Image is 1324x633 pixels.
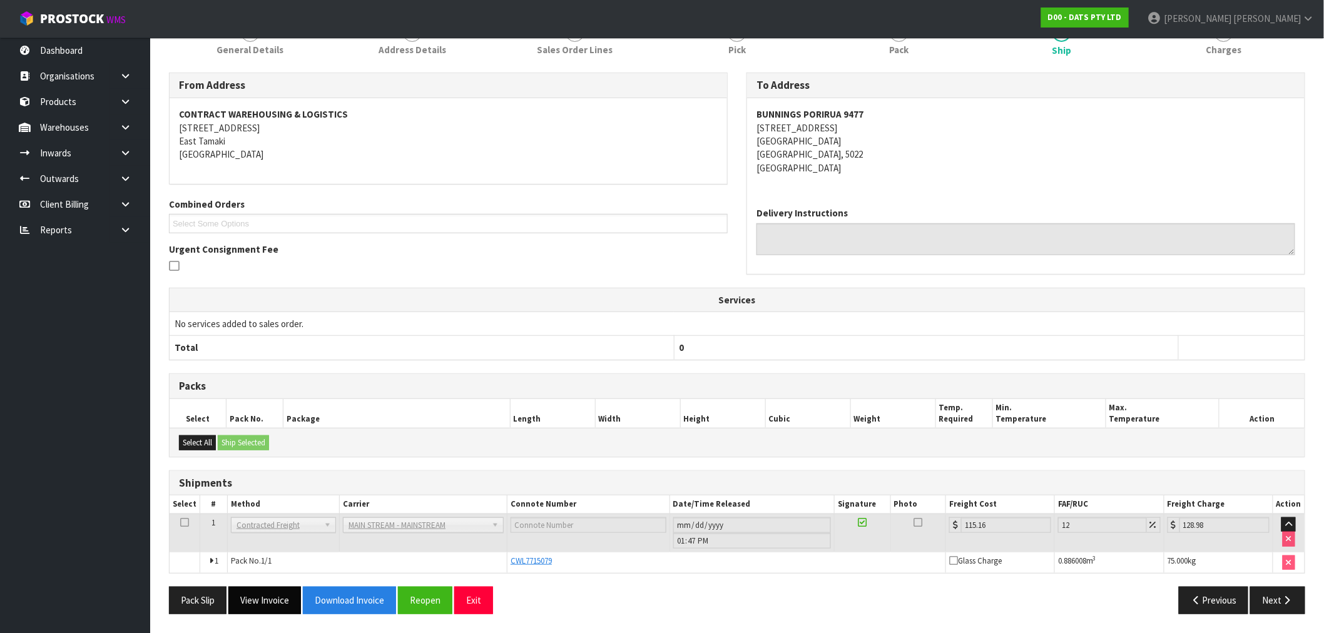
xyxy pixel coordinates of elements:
[179,380,1295,392] h3: Packs
[379,43,446,56] span: Address Details
[179,108,718,161] address: [STREET_ADDRESS] East Tamaki [GEOGRAPHIC_DATA]
[179,108,348,120] strong: CONTRACT WAREHOUSING & LOGISTICS
[261,555,272,566] span: 1/1
[1052,44,1071,57] span: Ship
[218,435,269,450] button: Ship Selected
[1055,552,1164,573] td: m
[1164,552,1273,573] td: kg
[1058,555,1086,566] span: 0.886008
[961,517,1051,533] input: Freight Cost
[169,587,227,614] button: Pack Slip
[680,342,685,353] span: 0
[106,14,126,26] small: WMS
[179,435,216,450] button: Select All
[398,587,452,614] button: Reopen
[765,399,850,428] th: Cubic
[227,495,339,514] th: Method
[227,399,283,428] th: Pack No.
[215,555,218,566] span: 1
[1164,13,1231,24] span: [PERSON_NAME]
[454,587,493,614] button: Exit
[728,43,746,56] span: Pick
[992,399,1106,428] th: Min. Temperature
[1041,8,1129,28] a: D00 - DATS PTY LTD
[1168,555,1188,566] span: 75.000
[756,108,1295,175] address: [STREET_ADDRESS] [GEOGRAPHIC_DATA] [GEOGRAPHIC_DATA], 5022 [GEOGRAPHIC_DATA]
[946,495,1055,514] th: Freight Cost
[510,399,595,428] th: Length
[1179,517,1270,533] input: Freight Charge
[850,399,935,428] th: Weight
[169,243,278,256] label: Urgent Consignment Fee
[1273,495,1305,514] th: Action
[303,587,396,614] button: Download Invoice
[211,517,215,528] span: 1
[170,312,1305,336] td: No services added to sales order.
[949,555,1002,566] span: Glass Charge
[283,399,510,428] th: Package
[1206,43,1242,56] span: Charges
[756,206,848,220] label: Delivery Instructions
[1250,587,1305,614] button: Next
[680,399,765,428] th: Height
[507,495,670,514] th: Connote Number
[169,198,245,211] label: Combined Orders
[227,552,507,573] td: Pack No.
[935,399,992,428] th: Temp. Required
[170,336,674,360] th: Total
[1048,12,1122,23] strong: D00 - DATS PTY LTD
[1179,587,1249,614] button: Previous
[170,288,1305,312] th: Services
[179,477,1295,489] h3: Shipments
[537,43,613,56] span: Sales Order Lines
[595,399,680,428] th: Width
[1058,517,1147,533] input: Freight Adjustment
[216,43,283,56] span: General Details
[170,495,200,514] th: Select
[1093,554,1096,562] sup: 3
[1220,399,1305,428] th: Action
[237,518,319,533] span: Contracted Freight
[670,495,835,514] th: Date/Time Released
[756,79,1295,91] h3: To Address
[170,399,227,428] th: Select
[349,518,487,533] span: MAIN STREAM - MAINSTREAM
[1233,13,1301,24] span: [PERSON_NAME]
[511,555,552,566] span: CWL7715079
[1106,399,1220,428] th: Max. Temperature
[890,43,909,56] span: Pack
[169,63,1305,623] span: Ship
[179,79,718,91] h3: From Address
[340,495,507,514] th: Carrier
[19,11,34,26] img: cube-alt.png
[1164,495,1273,514] th: Freight Charge
[756,108,863,120] strong: BUNNINGS PORIRUA 9477
[511,517,666,533] input: Connote Number
[1055,495,1164,514] th: FAF/RUC
[40,11,104,27] span: ProStock
[200,495,228,514] th: #
[835,495,891,514] th: Signature
[228,587,301,614] button: View Invoice
[890,495,945,514] th: Photo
